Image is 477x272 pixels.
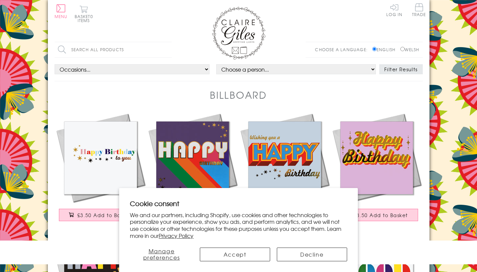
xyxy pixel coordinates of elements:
img: Birthday Card, Happy Birthday, Rainbow colours, with gold foil [147,112,239,204]
p: Choose a language: [315,47,371,53]
a: Privacy Policy [159,232,193,240]
button: Accept [200,248,270,261]
span: £3.50 Add to Basket [77,212,132,218]
img: Birthday Card, Happy Birthday to You, Rainbow colours, with gold foil [55,112,147,204]
span: Manage preferences [143,247,180,261]
input: English [372,47,377,51]
h1: Billboard [210,88,267,102]
button: Menu [55,4,68,18]
button: Decline [277,248,347,261]
button: Filter Results [379,64,423,74]
input: Search [165,42,172,57]
a: Birthday Card, Happy Birthday to You, Rainbow colours, with gold foil £3.50 Add to Basket [55,112,147,228]
button: Manage preferences [130,248,193,261]
img: Birthday Card, Happy Birthday, Pink background and stars, with gold foil [331,112,423,204]
span: £3.50 Add to Basket [353,212,408,218]
input: Welsh [400,47,405,51]
a: Birthday Card, Happy Birthday, Pink background and stars, with gold foil £3.50 Add to Basket [331,112,423,228]
a: Birthday Card, Wishing you a Happy Birthday, Block letters, with gold foil £3.50 Add to Basket [239,112,331,228]
img: Claire Giles Greetings Cards [212,7,265,60]
h2: Cookie consent [130,199,347,208]
img: Birthday Card, Wishing you a Happy Birthday, Block letters, with gold foil [239,112,331,204]
label: Welsh [400,47,419,53]
a: Log In [386,3,402,16]
span: Trade [412,3,426,16]
input: Search all products [55,42,172,57]
button: Basket0 items [75,5,93,22]
span: 0 items [78,13,93,23]
button: £3.50 Add to Basket [59,209,142,221]
label: English [372,47,399,53]
span: Menu [55,13,68,19]
p: We and our partners, including Shopify, use cookies and other technologies to personalize your ex... [130,211,347,239]
a: Trade [412,3,426,18]
a: Birthday Card, Happy Birthday, Rainbow colours, with gold foil £3.50 Add to Basket [147,112,239,228]
button: £3.50 Add to Basket [335,209,418,221]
